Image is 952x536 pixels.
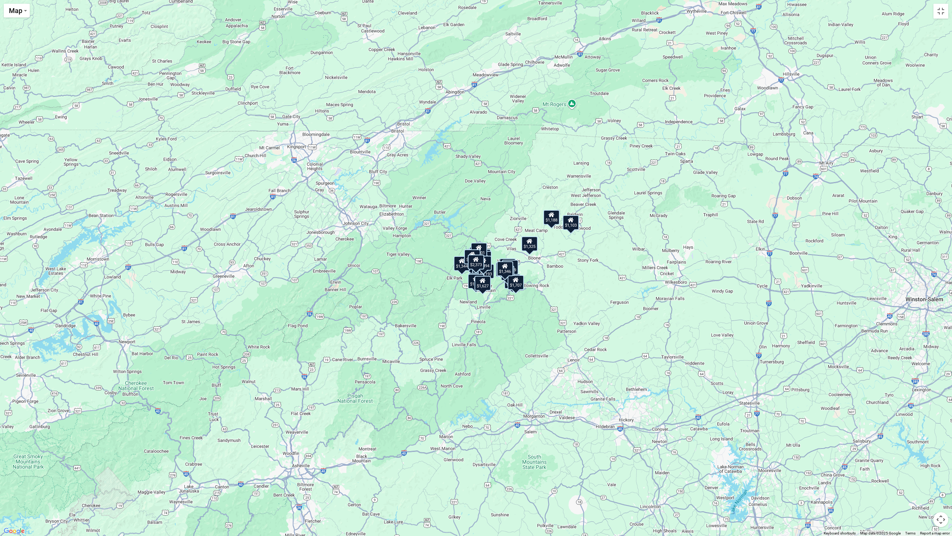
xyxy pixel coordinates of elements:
[933,512,948,527] button: Map camera controls
[543,210,560,225] div: $1,188
[920,531,950,535] a: Report a map error
[824,531,856,536] button: Keyboard shortcuts
[563,215,579,230] div: $1,103
[905,531,916,535] a: Terms
[860,531,901,535] span: Map data ©2025 Google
